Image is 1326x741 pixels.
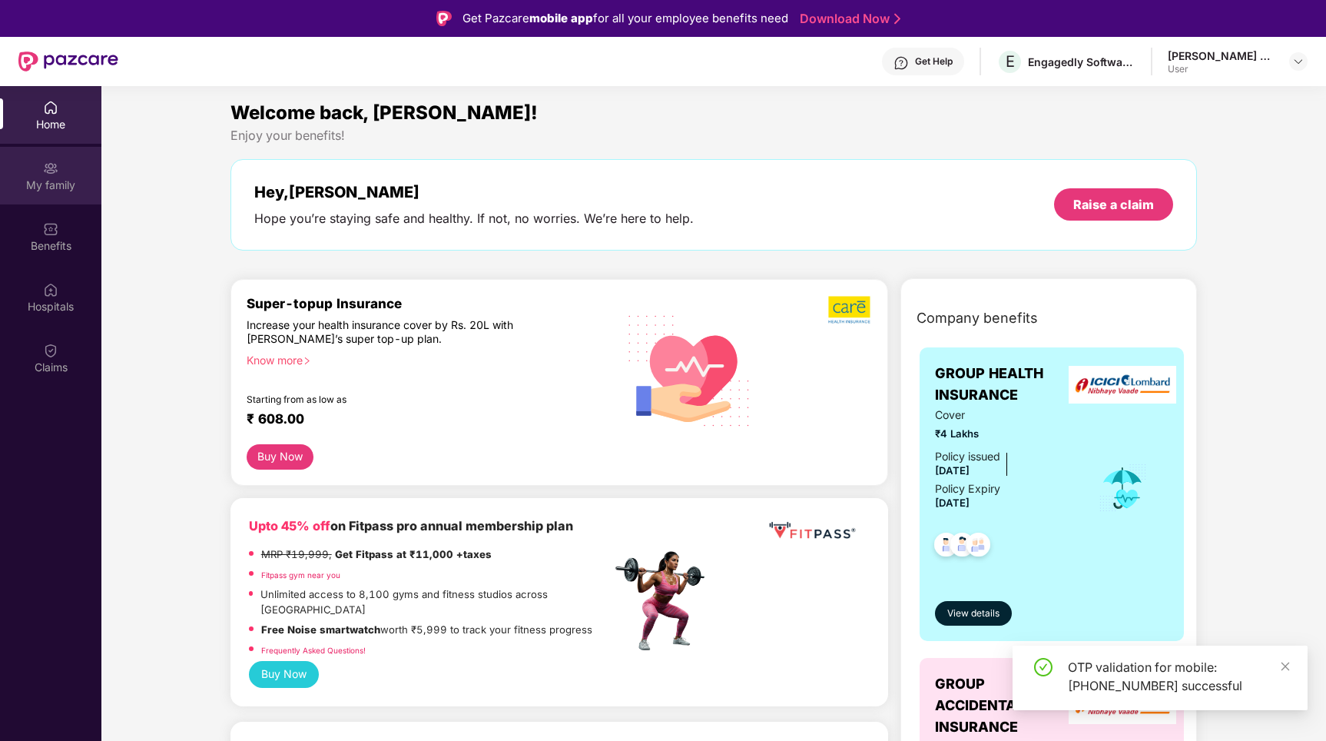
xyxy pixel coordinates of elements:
[261,548,332,560] del: MRP ₹19,999,
[247,410,596,429] div: ₹ 608.00
[828,295,872,324] img: b5dec4f62d2307b9de63beb79f102df3.png
[261,570,340,580] a: Fitpass gym near you
[230,128,1198,144] div: Enjoy your benefits!
[261,622,592,638] p: worth ₹5,999 to track your fitness progress
[1069,366,1176,404] img: insurerLogo
[261,623,380,636] strong: Free Noise smartwatch
[943,528,981,566] img: svg+xml;base64,PHN2ZyB4bWxucz0iaHR0cDovL3d3dy53My5vcmcvMjAwMC9zdmciIHdpZHRoPSI0OC45NDMiIGhlaWdodD...
[611,547,718,655] img: fpp.png
[18,52,118,71] img: New Pazcare Logo
[1073,196,1154,213] div: Raise a claim
[894,11,900,27] img: Stroke
[260,586,611,618] p: Unlimited access to 8,100 gyms and fitness studios across [GEOGRAPHIC_DATA]
[43,343,58,358] img: svg+xml;base64,PHN2ZyBpZD0iQ2xhaW0iIHhtbG5zPSJodHRwOi8vd3d3LnczLm9yZy8yMDAwL3N2ZyIgd2lkdGg9IjIwIi...
[1006,52,1015,71] span: E
[766,517,858,545] img: fppp.png
[1292,55,1304,68] img: svg+xml;base64,PHN2ZyBpZD0iRHJvcGRvd24tMzJ4MzIiIHhtbG5zPSJodHRwOi8vd3d3LnczLm9yZy8yMDAwL3N2ZyIgd2...
[247,318,545,347] div: Increase your health insurance cover by Rs. 20L with [PERSON_NAME]’s super top-up plan.
[1098,463,1148,513] img: icon
[249,661,319,687] button: Buy Now
[249,518,330,533] b: Upto 45% off
[247,444,313,470] button: Buy Now
[935,363,1077,407] span: GROUP HEALTH INSURANCE
[935,426,1077,442] span: ₹4 Lakhs
[43,221,58,237] img: svg+xml;base64,PHN2ZyBpZD0iQmVuZWZpdHMiIHhtbG5zPSJodHRwOi8vd3d3LnczLm9yZy8yMDAwL3N2ZyIgd2lkdGg9Ij...
[800,11,896,27] a: Download Now
[1028,55,1135,69] div: Engagedly Software India Private Limited
[616,295,763,444] img: svg+xml;base64,PHN2ZyB4bWxucz0iaHR0cDovL3d3dy53My5vcmcvMjAwMC9zdmciIHhtbG5zOnhsaW5rPSJodHRwOi8vd3...
[254,183,694,201] div: Hey, [PERSON_NAME]
[43,282,58,297] img: svg+xml;base64,PHN2ZyBpZD0iSG9zcGl0YWxzIiB4bWxucz0iaHR0cDovL3d3dy53My5vcmcvMjAwMC9zdmciIHdpZHRoPS...
[935,407,1077,424] span: Cover
[947,606,999,621] span: View details
[43,100,58,115] img: svg+xml;base64,PHN2ZyBpZD0iSG9tZSIgeG1sbnM9Imh0dHA6Ly93d3cudzMub3JnLzIwMDAvc3ZnIiB3aWR0aD0iMjAiIG...
[935,673,1077,739] span: GROUP ACCIDENTAL INSURANCE
[247,394,546,404] div: Starting from as low as
[43,161,58,176] img: svg+xml;base64,PHN2ZyB3aWR0aD0iMjAiIGhlaWdodD0iMjAiIHZpZXdCb3g9IjAgMCAyMCAyMCIgZmlsbD0ibm9uZSIgeG...
[1168,48,1275,63] div: [PERSON_NAME] D N
[254,211,694,227] div: Hope you’re staying safe and healthy. If not, no worries. We’re here to help.
[529,11,593,25] strong: mobile app
[917,307,1038,329] span: Company benefits
[261,646,366,655] a: Frequently Asked Questions!
[893,55,909,71] img: svg+xml;base64,PHN2ZyBpZD0iSGVscC0zMngzMiIgeG1sbnM9Imh0dHA6Ly93d3cudzMub3JnLzIwMDAvc3ZnIiB3aWR0aD...
[247,354,602,364] div: Know more
[303,357,311,365] span: right
[1280,661,1291,672] span: close
[335,548,492,560] strong: Get Fitpass at ₹11,000 +taxes
[935,464,970,477] span: [DATE]
[927,528,965,566] img: svg+xml;base64,PHN2ZyB4bWxucz0iaHR0cDovL3d3dy53My5vcmcvMjAwMC9zdmciIHdpZHRoPSI0OC45NDMiIGhlaWdodD...
[1068,658,1289,695] div: OTP validation for mobile: [PHONE_NUMBER] successful
[1034,658,1053,676] span: check-circle
[960,528,997,566] img: svg+xml;base64,PHN2ZyB4bWxucz0iaHR0cDovL3d3dy53My5vcmcvMjAwMC9zdmciIHdpZHRoPSI0OC45NDMiIGhlaWdodD...
[935,448,1000,465] div: Policy issued
[935,497,970,509] span: [DATE]
[1168,63,1275,75] div: User
[935,601,1012,626] button: View details
[462,9,788,28] div: Get Pazcare for all your employee benefits need
[230,101,538,124] span: Welcome back, [PERSON_NAME]!
[915,55,953,68] div: Get Help
[935,480,1000,497] div: Policy Expiry
[247,295,612,311] div: Super-topup Insurance
[249,518,573,533] b: on Fitpass pro annual membership plan
[436,11,452,26] img: Logo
